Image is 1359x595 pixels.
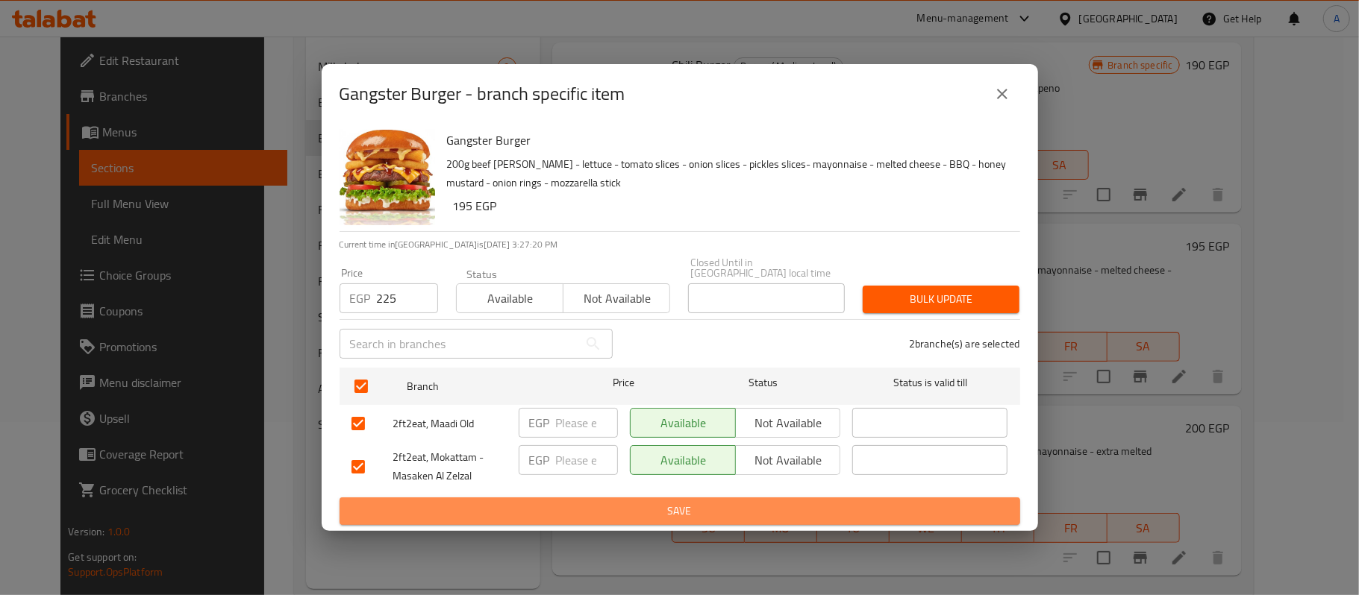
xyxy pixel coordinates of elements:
[735,408,841,438] button: Not available
[529,451,550,469] p: EGP
[340,329,578,359] input: Search in branches
[463,288,557,309] span: Available
[377,283,438,313] input: Please enter price
[742,412,835,434] span: Not available
[340,82,625,106] h2: Gangster Burger - branch specific item
[340,497,1020,525] button: Save
[852,374,1007,392] span: Status is valid till
[637,412,730,434] span: Available
[447,130,1008,151] h6: Gangster Burger
[735,445,841,475] button: Not available
[453,195,1008,216] h6: 195 EGP
[909,336,1020,351] p: 2 branche(s) are selected
[630,445,736,475] button: Available
[393,415,507,433] span: 2ft2eat, Maadi Old
[569,288,664,309] span: Not available
[742,450,835,471] span: Not available
[352,502,1008,520] span: Save
[984,76,1020,112] button: close
[350,289,371,307] p: EGP
[574,374,673,392] span: Price
[456,283,563,313] button: Available
[685,374,840,392] span: Status
[556,445,618,475] input: Please enter price
[863,286,1019,313] button: Bulk update
[407,377,562,396] span: Branch
[630,408,736,438] button: Available
[447,155,1008,192] p: 200g beef [PERSON_NAME] - lettuce - tomato slices - onion slices - pickles slices- mayonnaise - m...
[529,414,550,432] p: EGP
[637,450,730,471] span: Available
[556,408,618,438] input: Please enter price
[563,283,670,313] button: Not available
[340,130,435,225] img: Gangster Burger
[393,448,507,485] span: 2ft2eat, Mokattam - Masaken Al Zelzal
[875,290,1007,309] span: Bulk update
[340,238,1020,251] p: Current time in [GEOGRAPHIC_DATA] is [DATE] 3:27:20 PM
